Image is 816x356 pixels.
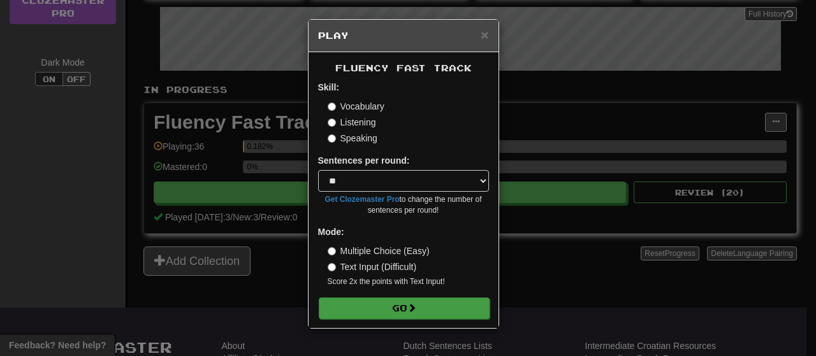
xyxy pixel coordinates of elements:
small: to change the number of sentences per round! [318,194,489,216]
input: Text Input (Difficult) [328,263,336,271]
label: Sentences per round: [318,154,410,167]
a: Get Clozemaster Pro [325,195,400,204]
strong: Mode: [318,227,344,237]
input: Speaking [328,134,336,143]
button: Go [319,297,490,319]
small: Score 2x the points with Text Input ! [328,276,489,287]
input: Listening [328,118,336,127]
input: Multiple Choice (Easy) [328,247,336,255]
label: Vocabulary [328,100,384,113]
input: Vocabulary [328,103,336,111]
h5: Play [318,29,489,42]
button: Close [481,28,488,41]
label: Multiple Choice (Easy) [328,245,430,257]
span: × [481,27,488,42]
span: Fluency Fast Track [335,62,472,73]
label: Listening [328,116,376,129]
label: Text Input (Difficult) [328,260,417,273]
label: Speaking [328,132,377,145]
strong: Skill: [318,82,339,92]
